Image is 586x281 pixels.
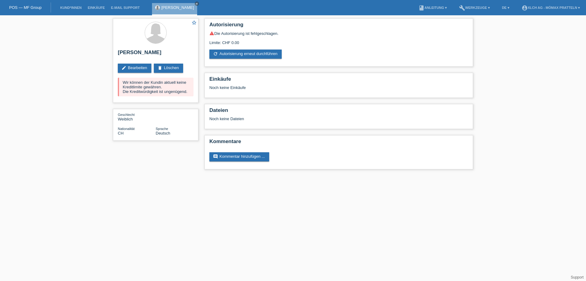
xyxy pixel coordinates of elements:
i: account_circle [522,5,528,11]
i: book [418,5,425,11]
i: close [195,2,198,5]
i: comment [213,154,218,159]
a: star_border [191,20,197,26]
a: account_circleXLCH AG - Mömax Pratteln ▾ [519,6,583,9]
span: Geschlecht [118,113,135,116]
div: Wir können der Kundin aktuell keine Kreditlimite gewähren. Die Kreditwürdigkeit ist ungenügend. [118,78,194,96]
span: Schweiz [118,131,124,135]
div: Noch keine Dateien [209,116,396,121]
a: refreshAutorisierung erneut durchführen [209,50,282,59]
i: edit [121,65,126,70]
i: refresh [213,51,218,56]
span: Deutsch [156,131,170,135]
h2: Kommentare [209,139,468,148]
div: Noch keine Einkäufe [209,85,468,94]
h2: Autorisierung [209,22,468,31]
a: deleteLöschen [154,64,183,73]
h2: Dateien [209,107,468,116]
a: editBearbeiten [118,64,151,73]
a: Einkäufe [85,6,108,9]
i: warning [209,31,214,36]
a: Kund*innen [57,6,85,9]
i: star_border [191,20,197,25]
i: delete [157,65,162,70]
a: POS — MF Group [9,5,42,10]
a: E-Mail Support [108,6,143,9]
div: Weiblich [118,112,156,121]
div: Limite: CHF 0.00 [209,36,468,45]
h2: Einkäufe [209,76,468,85]
a: Support [571,275,584,279]
a: commentKommentar hinzufügen ... [209,152,269,161]
span: Sprache [156,127,168,131]
a: close [195,2,199,6]
a: DE ▾ [499,6,512,9]
a: bookAnleitung ▾ [415,6,450,9]
div: Die Autorisierung ist fehlgeschlagen. [209,31,468,36]
a: buildWerkzeuge ▾ [456,6,493,9]
span: Nationalität [118,127,135,131]
i: build [459,5,465,11]
h2: [PERSON_NAME] [118,50,194,59]
a: [PERSON_NAME] [161,5,194,10]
